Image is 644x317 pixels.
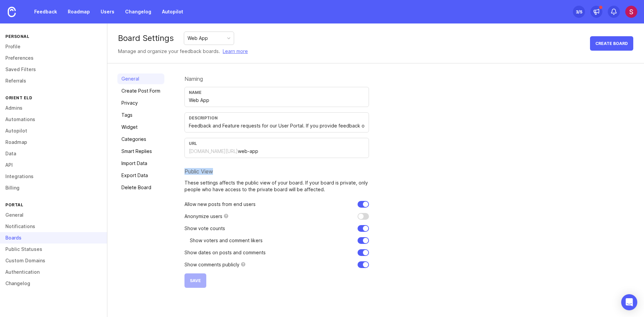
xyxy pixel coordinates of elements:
div: Description [189,115,365,120]
p: These settings affects the public view of your board. If your board is private, only people who h... [184,179,369,193]
p: Show comments publicly [184,261,239,268]
div: Web App [187,35,208,42]
p: Allow new posts from end users [184,201,256,208]
a: Tags [117,110,164,120]
div: Public View [184,169,369,174]
a: Autopilot [158,6,187,18]
a: Users [97,6,118,18]
p: Show dates on posts and comments [184,249,266,256]
a: Feedback [30,6,61,18]
img: Shohista Ergasheva [625,6,637,18]
div: URL [189,141,365,146]
a: Categories [117,134,164,145]
a: Delete Board [117,182,164,193]
button: Create Board [590,36,633,51]
a: Widget [117,122,164,133]
a: Smart Replies [117,146,164,157]
a: Roadmap [64,6,94,18]
img: Canny Home [8,7,16,17]
a: Import Data [117,158,164,169]
button: 3/5 [573,6,585,18]
a: Learn more [223,48,248,55]
a: Create Post Form [117,86,164,96]
a: Changelog [121,6,155,18]
p: Anonymize users [184,213,222,220]
div: 3 /5 [576,7,582,16]
p: Show voters and comment likers [190,237,263,244]
a: Privacy [117,98,164,108]
div: Naming [184,76,369,82]
div: Name [189,90,365,95]
div: Open Intercom Messenger [621,294,637,310]
div: Board Settings [118,34,174,42]
a: Export Data [117,170,164,181]
a: General [117,73,164,84]
div: Manage and organize your feedback boards. [118,48,248,55]
p: Show vote counts [184,225,225,232]
div: [DOMAIN_NAME][URL] [189,148,238,155]
span: Create Board [595,41,628,46]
